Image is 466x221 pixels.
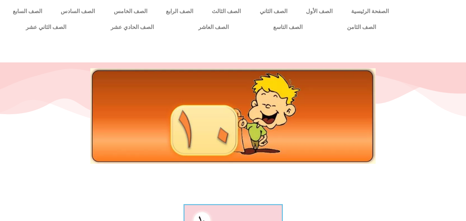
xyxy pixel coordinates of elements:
a: الصف الثالث [202,3,250,19]
a: الصف السادس [51,3,104,19]
a: الصفحة الرئيسية [342,3,398,19]
a: الصف الأول [297,3,342,19]
a: الصف الثاني [250,3,297,19]
a: الصف الخامس [105,3,157,19]
a: الصف التاسع [251,19,325,35]
a: الصف العاشر [176,19,251,35]
a: الصف الثاني عشر [3,19,88,35]
a: الصف الرابع [157,3,202,19]
a: الصف الحادي عشر [88,19,176,35]
a: الصف السابع [3,3,51,19]
a: الصف الثامن [325,19,398,35]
